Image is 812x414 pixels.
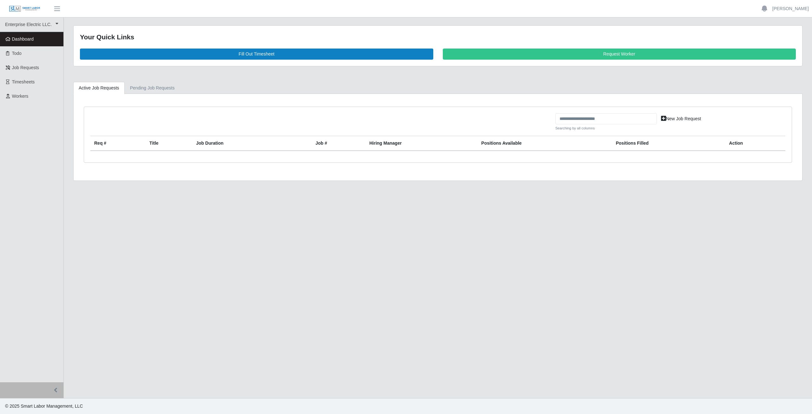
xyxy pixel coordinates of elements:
[12,94,29,99] span: Workers
[365,136,477,151] th: Hiring Manager
[555,126,657,131] small: Searching by all columns
[9,5,41,12] img: SLM Logo
[192,136,290,151] th: Job Duration
[146,136,192,151] th: Title
[90,136,146,151] th: Req #
[12,65,39,70] span: Job Requests
[612,136,725,151] th: Positions Filled
[5,404,83,409] span: © 2025 Smart Labor Management, LLC
[12,36,34,42] span: Dashboard
[312,136,366,151] th: Job #
[80,32,796,42] div: Your Quick Links
[657,113,705,124] a: New Job Request
[73,82,125,94] a: Active Job Requests
[725,136,785,151] th: Action
[443,49,796,60] a: Request Worker
[80,49,433,60] a: Fill Out Timesheet
[12,51,22,56] span: Todo
[477,136,612,151] th: Positions Available
[125,82,180,94] a: Pending Job Requests
[772,5,809,12] a: [PERSON_NAME]
[12,79,35,84] span: Timesheets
